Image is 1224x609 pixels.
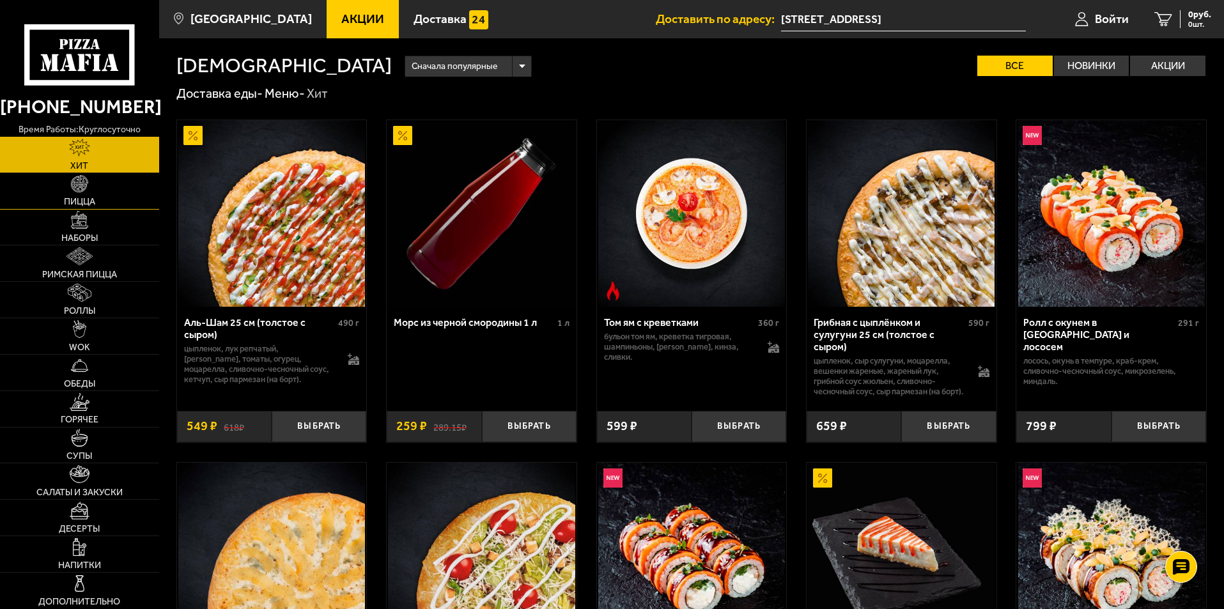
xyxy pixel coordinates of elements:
span: Войти [1095,13,1129,25]
span: Сначала популярные [412,54,497,79]
span: Салаты и закуски [36,488,123,497]
button: Выбрать [482,411,577,442]
span: Пицца [64,197,95,206]
a: АкционныйМорс из черной смородины 1 л [387,120,577,307]
img: Ролл с окунем в темпуре и лососем [1018,120,1205,307]
span: 0 шт. [1188,20,1211,28]
div: Ролл с окунем в [GEOGRAPHIC_DATA] и лососем [1023,316,1175,353]
a: Грибная с цыплёнком и сулугуни 25 см (толстое с сыром) [807,120,996,307]
h1: [DEMOGRAPHIC_DATA] [176,56,392,76]
img: Аль-Шам 25 см (толстое с сыром) [178,120,365,307]
div: Морс из черной смородины 1 л [394,316,554,328]
span: 360 г [758,318,779,328]
div: Хит [307,86,328,102]
span: 291 г [1178,318,1199,328]
span: Наборы [61,234,98,243]
span: 1 л [557,318,569,328]
img: Акционный [813,468,832,488]
button: Выбрать [1112,411,1206,442]
span: Хит [70,162,88,171]
img: Новинка [1023,126,1042,145]
button: Выбрать [901,411,996,442]
a: Доставка еды- [176,86,263,101]
span: Обеды [64,380,95,389]
img: Том ям с креветками [598,120,785,307]
div: Аль-Шам 25 см (толстое с сыром) [184,316,336,341]
img: Морс из черной смородины 1 л [388,120,575,307]
label: Новинки [1054,56,1129,76]
span: 259 ₽ [396,420,427,433]
img: Острое блюдо [603,281,623,300]
img: Акционный [183,126,203,145]
p: бульон том ям, креветка тигровая, шампиньоны, [PERSON_NAME], кинза, сливки. [604,332,755,362]
img: Новинка [603,468,623,488]
span: 799 ₽ [1026,420,1057,433]
button: Выбрать [272,411,366,442]
a: АкционныйАль-Шам 25 см (толстое с сыром) [177,120,367,307]
span: Десерты [59,525,100,534]
span: Доставить по адресу: [656,13,781,25]
span: Римская пицца [42,270,117,279]
s: 618 ₽ [224,420,244,433]
p: цыпленок, сыр сулугуни, моцарелла, вешенки жареные, жареный лук, грибной соус Жюльен, сливочно-че... [814,356,965,397]
span: WOK [69,343,90,352]
span: Напитки [58,561,101,570]
span: Акции [341,13,384,25]
span: Доставка [414,13,467,25]
span: 490 г [338,318,359,328]
img: 15daf4d41897b9f0e9f617042186c801.svg [469,10,488,29]
span: 599 ₽ [607,420,637,433]
span: 0 руб. [1188,10,1211,19]
p: лосось, окунь в темпуре, краб-крем, сливочно-чесночный соус, микрозелень, миндаль. [1023,356,1199,387]
span: Дополнительно [38,597,120,606]
label: Акции [1130,56,1205,76]
button: Выбрать [692,411,786,442]
a: Острое блюдоТом ям с креветками [597,120,787,307]
img: Грибная с цыплёнком и сулугуни 25 см (толстое с сыром) [808,120,995,307]
span: 590 г [968,318,989,328]
div: Грибная с цыплёнком и сулугуни 25 см (толстое с сыром) [814,316,965,353]
span: Роллы [64,307,95,316]
a: НовинкаРолл с окунем в темпуре и лососем [1016,120,1206,307]
input: Ваш адрес доставки [781,8,1026,31]
img: Новинка [1023,468,1042,488]
span: 549 ₽ [187,420,217,433]
span: 659 ₽ [816,420,847,433]
span: [GEOGRAPHIC_DATA] [190,13,312,25]
span: Супы [66,452,92,461]
s: 289.15 ₽ [433,420,467,433]
img: Акционный [393,126,412,145]
a: Меню- [265,86,305,101]
p: цыпленок, лук репчатый, [PERSON_NAME], томаты, огурец, моцарелла, сливочно-чесночный соус, кетчуп... [184,344,336,385]
label: Все [977,56,1053,76]
div: Том ям с креветками [604,316,755,328]
span: Горячее [61,415,98,424]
